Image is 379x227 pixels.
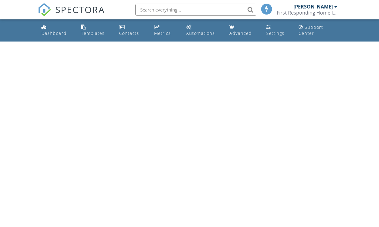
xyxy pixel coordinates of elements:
[264,22,291,39] a: Settings
[38,8,105,21] a: SPECTORA
[229,30,252,36] div: Advanced
[39,22,74,39] a: Dashboard
[135,4,256,16] input: Search everything...
[299,24,323,36] div: Support Center
[186,30,215,36] div: Automations
[117,22,147,39] a: Contacts
[227,22,259,39] a: Advanced
[277,10,337,16] div: First Responding Home Inspections
[55,3,105,16] span: SPECTORA
[38,3,51,16] img: The Best Home Inspection Software - Spectora
[296,22,340,39] a: Support Center
[119,30,139,36] div: Contacts
[152,22,179,39] a: Metrics
[293,4,333,10] div: [PERSON_NAME]
[79,22,112,39] a: Templates
[154,30,171,36] div: Metrics
[41,30,66,36] div: Dashboard
[266,30,284,36] div: Settings
[184,22,222,39] a: Automations (Basic)
[81,30,105,36] div: Templates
